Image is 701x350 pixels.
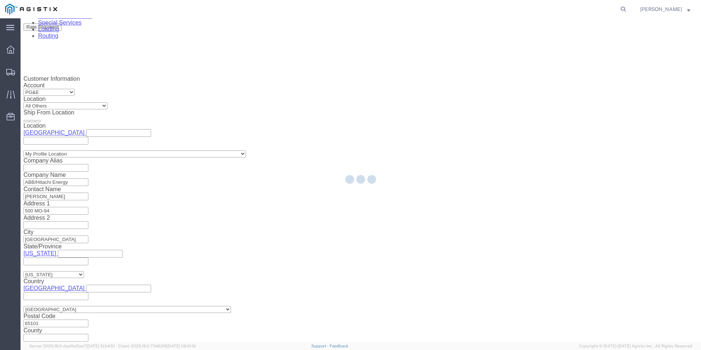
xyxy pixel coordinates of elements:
[29,344,115,348] span: Server: 2025.18.0-daa1fe12ee7
[118,344,196,348] span: Client: 2025.18.0-7346316
[330,344,348,348] a: Feedback
[640,5,682,13] span: Robert Hall
[579,343,692,349] span: Copyright © [DATE]-[DATE] Agistix Inc., All Rights Reserved
[311,344,330,348] a: Support
[86,344,115,348] span: [DATE] 10:04:51
[167,344,196,348] span: [DATE] 08:10:16
[5,4,57,15] img: logo
[640,5,691,14] button: [PERSON_NAME]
